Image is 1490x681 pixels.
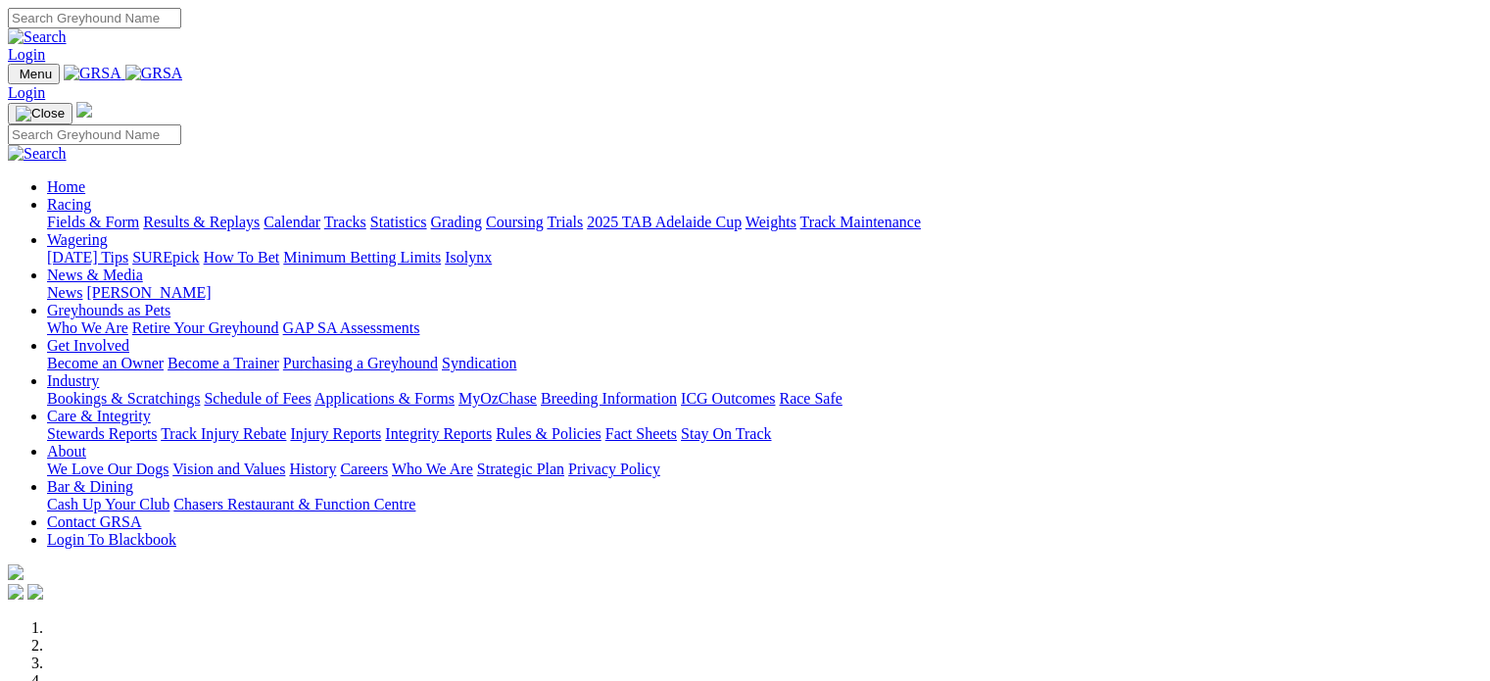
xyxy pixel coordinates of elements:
a: Racing [47,196,91,213]
a: Weights [745,214,796,230]
a: About [47,443,86,460]
a: Strategic Plan [477,461,564,477]
a: Retire Your Greyhound [132,319,279,336]
a: Who We Are [47,319,128,336]
a: Industry [47,372,99,389]
a: News & Media [47,267,143,283]
img: logo-grsa-white.png [76,102,92,118]
div: News & Media [47,284,1482,302]
a: Bookings & Scratchings [47,390,200,407]
a: Purchasing a Greyhound [283,355,438,371]
a: Integrity Reports [385,425,492,442]
img: Close [16,106,65,122]
a: Get Involved [47,337,129,354]
a: News [47,284,82,301]
a: Become an Owner [47,355,164,371]
a: Fact Sheets [605,425,677,442]
img: Search [8,28,67,46]
a: Breeding Information [541,390,677,407]
a: How To Bet [204,249,280,266]
a: GAP SA Assessments [283,319,420,336]
a: Care & Integrity [47,408,151,424]
a: Minimum Betting Limits [283,249,441,266]
a: Bar & Dining [47,478,133,495]
a: Careers [340,461,388,477]
a: Track Injury Rebate [161,425,286,442]
div: Get Involved [47,355,1482,372]
a: Race Safe [779,390,841,407]
img: twitter.svg [27,584,43,600]
a: [PERSON_NAME] [86,284,211,301]
div: Greyhounds as Pets [47,319,1482,337]
img: facebook.svg [8,584,24,600]
a: Become a Trainer [168,355,279,371]
a: Trials [547,214,583,230]
a: Schedule of Fees [204,390,311,407]
a: Login To Blackbook [47,531,176,548]
a: Greyhounds as Pets [47,302,170,318]
input: Search [8,124,181,145]
a: Chasers Restaurant & Function Centre [173,496,415,512]
div: About [47,461,1482,478]
a: MyOzChase [458,390,537,407]
img: GRSA [64,65,121,82]
a: Applications & Forms [314,390,455,407]
a: Vision and Values [172,461,285,477]
a: 2025 TAB Adelaide Cup [587,214,742,230]
a: Rules & Policies [496,425,601,442]
a: We Love Our Dogs [47,461,168,477]
img: GRSA [125,65,183,82]
input: Search [8,8,181,28]
img: logo-grsa-white.png [8,564,24,580]
a: Login [8,84,45,101]
a: Stay On Track [681,425,771,442]
a: Track Maintenance [800,214,921,230]
a: Coursing [486,214,544,230]
div: Racing [47,214,1482,231]
a: Calendar [264,214,320,230]
a: SUREpick [132,249,199,266]
a: Privacy Policy [568,461,660,477]
button: Toggle navigation [8,103,72,124]
div: Care & Integrity [47,425,1482,443]
a: History [289,461,336,477]
a: [DATE] Tips [47,249,128,266]
a: ICG Outcomes [681,390,775,407]
a: Wagering [47,231,108,248]
a: Grading [431,214,482,230]
div: Industry [47,390,1482,408]
a: Who We Are [392,461,473,477]
a: Injury Reports [290,425,381,442]
div: Bar & Dining [47,496,1482,513]
a: Fields & Form [47,214,139,230]
a: Statistics [370,214,427,230]
a: Cash Up Your Club [47,496,169,512]
a: Tracks [324,214,366,230]
a: Login [8,46,45,63]
a: Results & Replays [143,214,260,230]
a: Home [47,178,85,195]
span: Menu [20,67,52,81]
a: Contact GRSA [47,513,141,530]
a: Isolynx [445,249,492,266]
a: Stewards Reports [47,425,157,442]
img: Search [8,145,67,163]
button: Toggle navigation [8,64,60,84]
div: Wagering [47,249,1482,267]
a: Syndication [442,355,516,371]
